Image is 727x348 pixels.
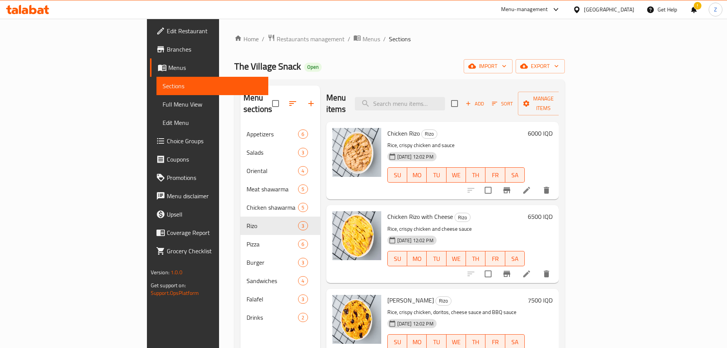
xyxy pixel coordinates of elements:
span: Select to update [480,266,496,282]
span: Edit Restaurant [167,26,262,36]
div: items [298,240,308,249]
a: Menu disclaimer [150,187,268,205]
span: Pizza [247,240,298,249]
a: Grocery Checklist [150,242,268,260]
p: Rice, crispy chicken and sauce [387,141,525,150]
div: Chicken shawarma5 [240,198,320,217]
span: Falafel [247,295,298,304]
button: SA [505,251,525,266]
span: Restaurants management [277,34,345,44]
span: SU [391,337,404,348]
button: MO [407,167,427,183]
span: 3 [298,296,307,303]
nav: Menu sections [240,122,320,330]
button: Sort [490,98,515,110]
span: MO [410,170,424,181]
span: Burger [247,258,298,267]
button: delete [537,181,556,199]
span: 2 [298,314,307,321]
span: Open [304,64,322,70]
button: FR [485,167,505,183]
span: [PERSON_NAME] [387,295,434,306]
li: / [348,34,350,44]
button: Manage items [518,92,569,115]
p: Rice, crispy chicken and cheese sauce [387,224,525,234]
button: MO [407,251,427,266]
img: Al Qarya Rizo [332,295,381,344]
button: TU [427,167,446,183]
div: Rizo [421,129,437,139]
span: 6 [298,241,307,248]
a: Upsell [150,205,268,223]
span: Meat shawarma [247,185,298,194]
div: Oriental [247,166,298,175]
span: SA [508,253,522,264]
li: / [383,34,386,44]
div: [GEOGRAPHIC_DATA] [584,5,634,14]
a: Restaurants management [268,34,345,44]
a: Menus [353,34,380,44]
span: Rizo [455,213,470,222]
span: Manage items [524,94,563,113]
span: Add [464,99,485,108]
span: SU [391,170,404,181]
a: Coupons [150,150,268,168]
span: 3 [298,149,307,156]
div: items [298,185,308,194]
a: Menus [150,58,268,77]
span: TH [469,337,482,348]
div: Falafel3 [240,290,320,308]
div: items [298,129,308,139]
div: Salads3 [240,143,320,162]
button: WE [447,251,466,266]
span: 6 [298,131,307,138]
span: TH [469,170,482,181]
div: Sandwiches4 [240,272,320,290]
a: Sections [156,77,268,95]
div: items [298,258,308,267]
button: import [464,59,513,73]
span: FR [488,253,502,264]
button: SU [387,251,407,266]
p: Rice, crispy chicken, doritos, cheese sauce and BBQ sauce [387,308,525,317]
span: WE [450,337,463,348]
div: Meat shawarma5 [240,180,320,198]
span: SU [391,253,404,264]
div: Appetizers6 [240,125,320,143]
span: 3 [298,259,307,266]
span: Drinks [247,313,298,322]
div: Rizo [435,296,451,306]
button: TH [466,251,485,266]
a: Coverage Report [150,223,268,242]
div: Rizo [455,213,471,222]
button: delete [537,265,556,283]
span: Appetizers [247,129,298,139]
span: import [470,62,506,71]
button: TU [427,251,446,266]
span: Sections [389,34,411,44]
span: Grocery Checklist [167,246,262,256]
div: Rizo3 [240,217,320,235]
span: Select section [447,95,463,112]
div: Drinks2 [240,308,320,327]
span: 5 [298,186,307,193]
a: Edit Restaurant [150,22,268,40]
span: Version: [151,267,169,277]
span: Sandwiches [247,276,298,285]
span: Get support on: [151,280,186,290]
div: items [298,313,308,322]
span: Sort [492,99,513,108]
a: Promotions [150,168,268,187]
span: Salads [247,148,298,157]
button: FR [485,251,505,266]
span: WE [450,253,463,264]
span: Add item [463,98,487,110]
span: FR [488,170,502,181]
div: Open [304,63,322,72]
span: WE [450,170,463,181]
button: Add [463,98,487,110]
button: export [516,59,565,73]
img: Chicken Rizo with Cheese [332,211,381,260]
span: Chicken shawarma [247,203,298,212]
